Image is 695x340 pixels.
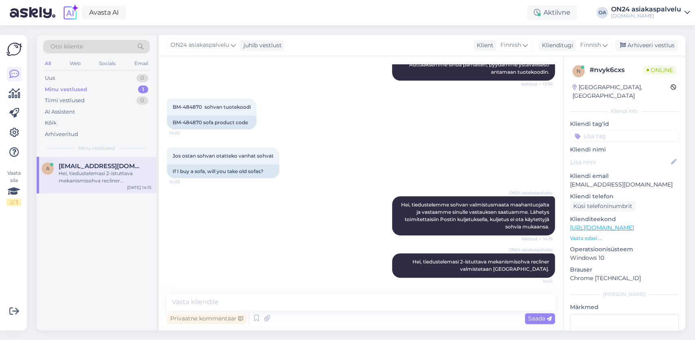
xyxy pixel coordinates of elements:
div: Kõik [45,119,57,127]
div: Küsi telefoninumbrit [570,201,636,212]
p: Märkmed [570,303,679,311]
div: 2 / 3 [7,199,21,206]
span: Nähtud ✓ 13:59 [521,81,552,87]
span: 14:41 [522,278,552,284]
span: Finnish [500,41,521,50]
p: Windows 10 [570,254,679,262]
div: ON24 asiakaspalvelu [611,6,681,13]
div: Aktiivne [527,5,577,20]
span: ON24 asiakaspalvelu [171,41,229,50]
span: 14:02 [169,130,200,136]
div: 0 [136,74,148,82]
span: akia.kiviniemi@gmail.co [59,162,143,170]
div: Minu vestlused [45,86,87,94]
p: Chrome [TECHNICAL_ID] [570,274,679,283]
div: Arhiveeritud [45,130,78,138]
span: Minu vestlused [78,145,115,152]
div: [GEOGRAPHIC_DATA], [GEOGRAPHIC_DATA] [572,83,671,100]
span: Nähtud ✓ 14:15 [522,236,552,242]
span: Otsi kliente [50,42,83,51]
div: Arhiveeri vestlus [615,40,678,51]
a: [URL][DOMAIN_NAME] [570,224,634,231]
span: Hei, tiedustelemme sohvan valmistusmaata maahantuojalta ja vastaamme sinulle vastauksen saatuamme... [401,202,550,230]
div: Tiimi vestlused [45,97,85,105]
div: Klienditugi [539,41,573,50]
div: OA [596,7,608,18]
span: n [577,68,581,74]
div: Privaatne kommentaar [167,313,246,324]
div: juhib vestlust [240,41,282,50]
p: Kliendi telefon [570,192,679,201]
span: Saada [528,315,552,322]
span: Hei, tiedustelemasi 2-istuttava mekanismisohva recliner valmistetaan [GEOGRAPHIC_DATA]. [412,259,550,272]
div: [DOMAIN_NAME] [611,13,681,19]
div: Uus [45,74,55,82]
div: BM-484870 sofa product code [167,116,257,129]
div: [DATE] 14:15 [127,184,151,191]
p: Kliendi tag'id [570,120,679,128]
div: Web [68,58,82,69]
div: Vaata siia [7,169,21,206]
span: ON24 asiakaspalvelu [509,247,552,253]
span: 14:03 [169,179,200,185]
span: Jos ostan sohvan otatteko vanhat sohvat [173,153,274,159]
span: BM-484870 sohvan tuotekoodi [173,104,251,110]
p: [EMAIL_ADDRESS][DOMAIN_NAME] [570,180,679,189]
div: AI Assistent [45,108,75,116]
span: a [46,165,50,171]
input: Lisa tag [570,130,679,142]
div: Klient [474,41,493,50]
div: All [43,58,53,69]
p: Kliendi email [570,172,679,180]
p: Vaata edasi ... [570,235,679,242]
div: [PERSON_NAME] [570,291,679,298]
div: 0 [136,97,148,105]
div: Socials [97,58,117,69]
span: ON24 asiakaspalvelu [509,190,552,196]
a: Avasta AI [82,6,126,20]
div: Kliendi info [570,107,679,115]
div: If I buy a sofa, will you take old sofas? [167,165,279,178]
p: Kliendi nimi [570,145,679,154]
div: # nvyk6cxs [590,65,643,75]
input: Lisa nimi [570,158,669,167]
img: Askly Logo [7,42,22,57]
p: Operatsioonisüsteem [570,245,679,254]
a: ON24 asiakaspalvelu[DOMAIN_NAME] [611,6,690,19]
p: Klienditeekond [570,215,679,224]
div: Email [133,58,150,69]
div: 1 [138,86,148,94]
span: Finnish [580,41,601,50]
p: Brauser [570,265,679,274]
span: Online [643,66,676,75]
img: explore-ai [62,4,79,21]
div: Hei, tiedustelemasi 2-istuttava mekanismisohva recliner valmistetaan [GEOGRAPHIC_DATA]. [59,170,151,184]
